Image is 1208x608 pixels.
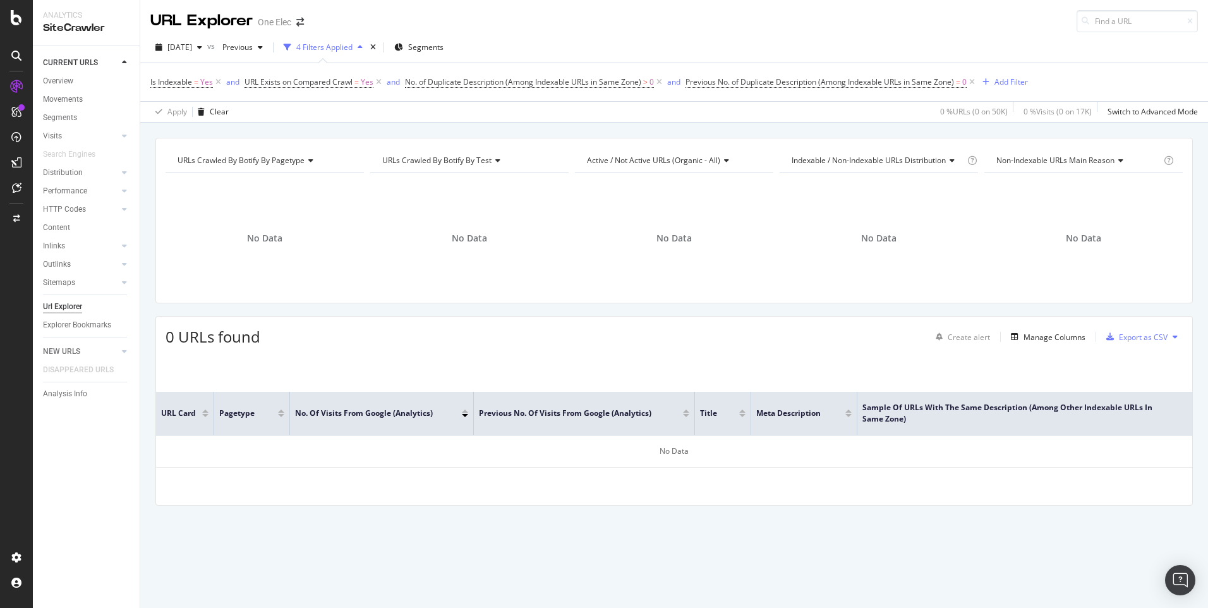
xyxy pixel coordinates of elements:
[408,42,444,52] span: Segments
[43,56,98,70] div: CURRENT URLS
[380,150,557,171] h4: URLs Crawled By Botify By test
[956,76,960,87] span: =
[43,93,131,106] a: Movements
[43,166,118,179] a: Distribution
[43,148,95,161] div: Search Engines
[354,76,359,87] span: =
[1024,106,1092,117] div: 0 % Visits ( 0 on 17K )
[247,232,282,245] span: No Data
[194,76,198,87] span: =
[940,106,1008,117] div: 0 % URLs ( 0 on 50K )
[226,76,239,88] button: and
[667,76,680,88] button: and
[200,73,213,91] span: Yes
[643,76,648,87] span: >
[150,102,187,122] button: Apply
[667,76,680,87] div: and
[452,232,487,245] span: No Data
[387,76,400,88] button: and
[43,300,82,313] div: Url Explorer
[43,240,118,253] a: Inlinks
[43,300,131,313] a: Url Explorer
[43,111,131,125] a: Segments
[996,155,1114,166] span: Non-Indexable URLs Main Reason
[1077,10,1198,32] input: Find a URL
[226,76,239,87] div: and
[245,76,353,87] span: URL Exists on Compared Crawl
[166,326,260,347] span: 0 URLs found
[150,10,253,32] div: URL Explorer
[150,76,192,87] span: Is Indexable
[210,106,229,117] div: Clear
[43,276,75,289] div: Sitemaps
[43,387,87,401] div: Analysis Info
[43,203,86,216] div: HTTP Codes
[258,16,291,28] div: One Elec
[994,150,1161,171] h4: Non-Indexable URLs Main Reason
[1108,106,1198,117] div: Switch to Advanced Mode
[700,408,720,419] span: Title
[1066,232,1101,245] span: No Data
[167,106,187,117] div: Apply
[43,345,80,358] div: NEW URLS
[43,75,73,88] div: Overview
[1102,102,1198,122] button: Switch to Advanced Mode
[217,42,253,52] span: Previous
[43,148,108,161] a: Search Engines
[43,387,131,401] a: Analysis Info
[382,155,492,166] span: URLs Crawled By Botify By test
[43,185,87,198] div: Performance
[43,345,118,358] a: NEW URLS
[405,76,641,87] span: No. of Duplicate Description (Among Indexable URLs in Same Zone)
[994,76,1028,87] div: Add Filter
[43,258,118,271] a: Outlinks
[43,221,131,234] a: Content
[43,221,70,234] div: Content
[217,37,268,58] button: Previous
[361,73,373,91] span: Yes
[962,73,967,91] span: 0
[156,435,1192,468] div: No Data
[649,73,654,91] span: 0
[43,111,77,125] div: Segments
[150,37,207,58] button: [DATE]
[279,37,368,58] button: 4 Filters Applied
[1101,327,1168,347] button: Export as CSV
[1006,329,1085,344] button: Manage Columns
[167,42,192,52] span: 2025 Sep. 26th
[1165,565,1195,595] div: Open Intercom Messenger
[43,319,111,332] div: Explorer Bookmarks
[295,408,443,419] span: No. of Visits from Google (Analytics)
[43,21,130,35] div: SiteCrawler
[792,155,946,166] span: Indexable / Non-Indexable URLs distribution
[43,258,71,271] div: Outlinks
[43,10,130,21] div: Analytics
[686,76,954,87] span: Previous No. of Duplicate Description (Among Indexable URLs in Same Zone)
[43,240,65,253] div: Inlinks
[389,37,449,58] button: Segments
[368,41,378,54] div: times
[756,408,826,419] span: Meta Description
[387,76,400,87] div: and
[43,56,118,70] a: CURRENT URLS
[43,75,131,88] a: Overview
[1024,332,1085,343] div: Manage Columns
[43,203,118,216] a: HTTP Codes
[43,130,118,143] a: Visits
[43,166,83,179] div: Distribution
[43,276,118,289] a: Sitemaps
[161,408,199,419] span: URL Card
[43,319,131,332] a: Explorer Bookmarks
[175,150,353,171] h4: URLs Crawled By Botify By pagetype
[296,18,304,27] div: arrow-right-arrow-left
[178,155,305,166] span: URLs Crawled By Botify By pagetype
[587,155,720,166] span: Active / Not Active URLs (organic - all)
[1119,332,1168,343] div: Export as CSV
[193,102,229,122] button: Clear
[219,408,259,419] span: pagetype
[584,150,762,171] h4: Active / Not Active URLs
[861,232,897,245] span: No Data
[43,93,83,106] div: Movements
[43,363,126,377] a: DISAPPEARED URLS
[789,150,965,171] h4: Indexable / Non-Indexable URLs Distribution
